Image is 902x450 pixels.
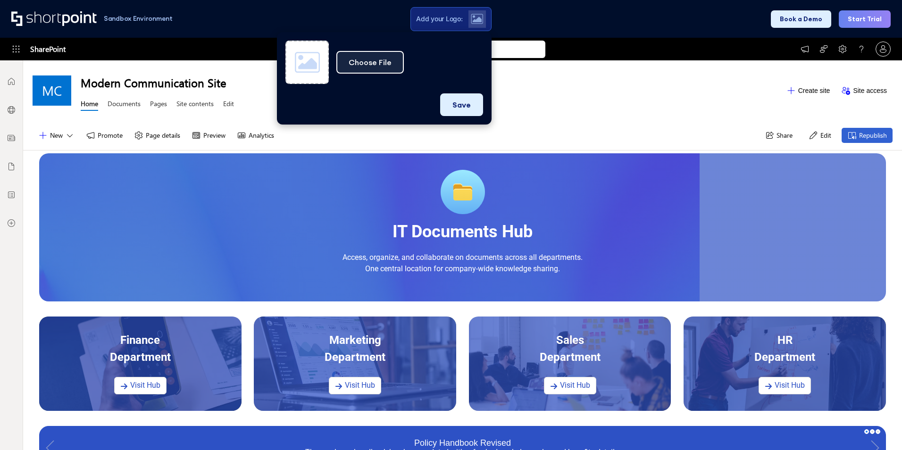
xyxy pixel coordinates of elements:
[781,83,836,98] button: Create site
[342,253,583,262] span: Access, organize, and collaborate on documents across all departments.
[839,10,891,28] button: Start Trial
[42,83,62,98] span: MC
[771,10,831,28] button: Book a Demo
[294,51,320,73] img: Upload logo
[540,350,601,364] span: Department
[365,264,560,273] span: One central location for company-wide knowledge sharing.
[803,128,837,143] button: Edit
[336,51,404,74] button: Choose File
[842,128,893,143] button: Republish
[120,333,160,347] span: Finance
[556,333,584,347] span: Sales
[416,15,462,23] span: Add your Logo:
[80,128,128,143] button: Promote
[128,128,186,143] button: Page details
[777,333,793,347] span: HR
[414,438,511,447] div: Policy Handbook Revised
[440,93,483,116] button: Save
[325,350,385,364] span: Department
[231,128,280,143] button: Analytics
[150,99,167,111] a: Pages
[176,99,214,111] a: Site contents
[544,377,596,394] a: Visit Hub
[81,75,781,90] h1: Modern Communication Site
[33,128,80,143] button: New
[186,128,231,143] button: Preview
[108,99,141,111] a: Documents
[329,377,381,394] a: Visit Hub
[759,128,798,143] button: Share
[114,377,167,394] a: Visit Hub
[732,341,902,450] iframe: Chat Widget
[732,341,902,450] div: Widget de chat
[223,99,234,111] a: Edit
[329,333,381,347] span: Marketing
[835,83,893,98] button: Site access
[471,14,483,24] img: Upload logo
[110,350,171,364] span: Department
[30,38,66,60] span: SharePoint
[81,99,98,111] a: Home
[393,222,533,242] strong: IT Documents Hub
[104,16,173,21] h1: Sandbox Environment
